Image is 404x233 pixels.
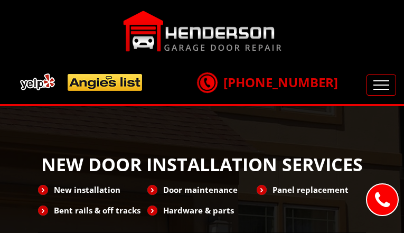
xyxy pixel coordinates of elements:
[123,11,281,52] img: Henderson.png
[197,73,338,91] a: [PHONE_NUMBER]
[147,201,257,219] li: Hardware & parts
[38,201,147,219] li: Bent rails & off tracks
[194,69,220,96] img: call.png
[257,181,366,199] li: Panel replacement
[367,74,396,96] button: Toggle navigation
[38,181,147,199] li: New installation
[16,69,147,95] img: add.png
[38,154,366,175] h1: NEW DOOR INSTALLATION SERVICES
[147,181,257,199] li: Door maintenance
